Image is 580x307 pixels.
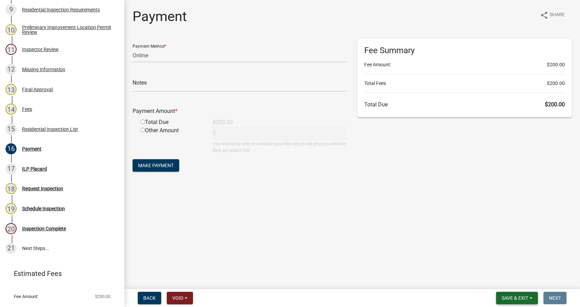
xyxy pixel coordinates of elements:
div: 14 [6,104,17,115]
div: Payment Amount [127,107,352,115]
button: Void [167,292,193,304]
a: Estimated Fees [6,267,113,280]
button: Save & Exit [496,292,538,304]
div: 20 [6,223,17,234]
div: Schedule Inspection [22,206,65,211]
button: Next [543,292,567,304]
div: 9 [6,4,17,15]
span: Next [549,295,561,301]
li: Total Fees [364,80,565,87]
div: Residential Inspection Requirements [22,7,100,12]
div: Inspector Review [22,47,59,52]
div: Total Due [135,118,207,126]
div: 16 [6,143,17,154]
span: Save & Exit [502,295,528,301]
div: Payment [22,146,41,151]
div: 13 [6,84,17,95]
div: Fees [22,107,32,112]
span: Make Payment [138,163,174,168]
div: 19 [6,203,17,214]
button: Make Payment [133,159,179,172]
div: 15 [6,124,17,135]
div: 18 [6,183,17,194]
div: 21 [6,243,17,254]
button: Back [138,292,161,304]
div: Residential Inspection List [22,127,78,132]
div: Preliminary Improvement Location Permit Review [22,25,113,35]
div: Inspection Complete [22,226,66,231]
span: $200.00 [545,101,565,108]
button: shareShare [534,8,570,22]
h1: Payment [133,8,187,25]
div: 11 [6,44,17,55]
div: 10 [6,24,17,35]
div: 12 [6,64,17,75]
span: $200.00 [547,61,565,68]
div: Final Approval [22,87,53,92]
h6: Fee Summary [364,46,565,56]
h6: Total Due [364,101,565,108]
span: $200.00 [95,294,110,299]
div: Other Amount [135,126,207,154]
div: Missing Information [22,67,65,72]
div: ILP Placard [22,166,47,171]
span: $200.00 [547,80,565,87]
span: Void [172,295,183,301]
div: Request Inspection [22,186,63,191]
span: Fee Amount: [14,294,38,299]
span: Back [143,295,156,301]
li: Fee Amount: [364,61,565,68]
span: Share [550,11,565,19]
i: share [540,11,548,19]
div: 17 [6,163,17,174]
